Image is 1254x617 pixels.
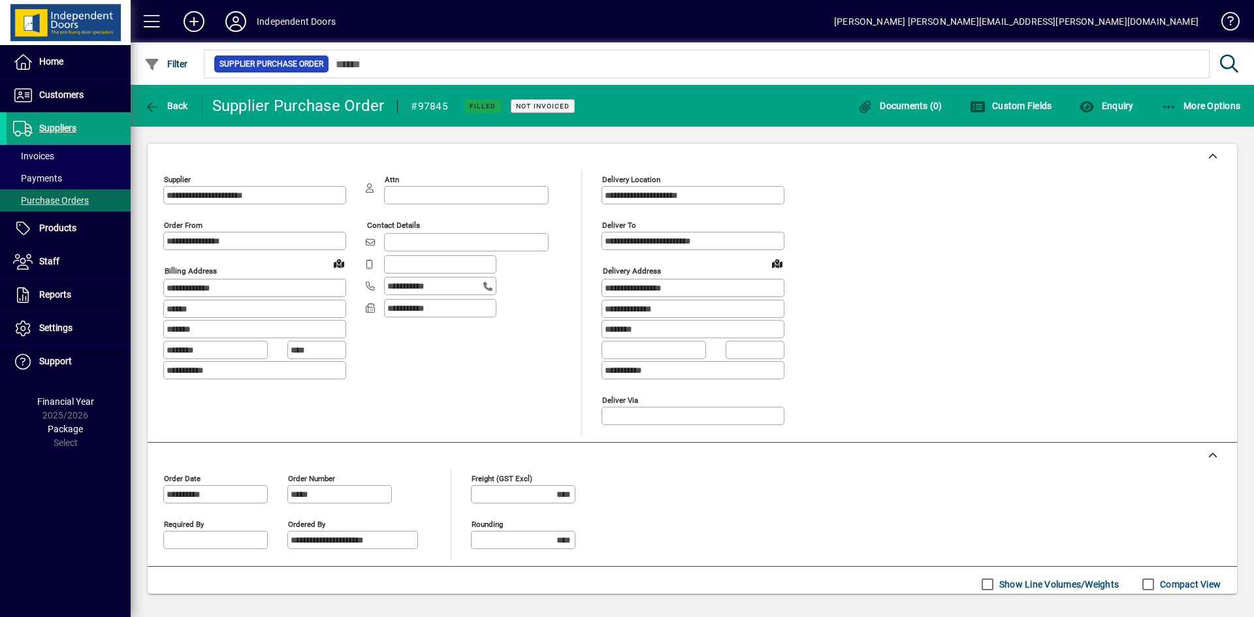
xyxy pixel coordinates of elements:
[164,473,201,483] mat-label: Order date
[470,102,496,110] span: Filled
[472,519,503,528] mat-label: Rounding
[1079,101,1133,111] span: Enquiry
[1076,94,1136,118] button: Enquiry
[39,89,84,100] span: Customers
[329,253,349,274] a: View on map
[854,94,946,118] button: Documents (0)
[144,59,188,69] span: Filter
[39,289,71,300] span: Reports
[7,345,131,378] a: Support
[164,221,202,230] mat-label: Order from
[7,279,131,311] a: Reports
[385,175,399,184] mat-label: Attn
[288,519,325,528] mat-label: Ordered by
[39,123,76,133] span: Suppliers
[13,151,54,161] span: Invoices
[997,578,1119,591] label: Show Line Volumes/Weights
[7,312,131,345] a: Settings
[411,96,448,117] div: #97845
[602,221,636,230] mat-label: Deliver To
[39,356,72,366] span: Support
[7,46,131,78] a: Home
[472,473,532,483] mat-label: Freight (GST excl)
[39,56,63,67] span: Home
[37,396,94,407] span: Financial Year
[7,245,131,278] a: Staff
[131,94,202,118] app-page-header-button: Back
[288,473,335,483] mat-label: Order number
[7,79,131,112] a: Customers
[1158,94,1244,118] button: More Options
[7,189,131,212] a: Purchase Orders
[602,395,638,404] mat-label: Deliver via
[7,167,131,189] a: Payments
[219,57,323,71] span: Supplier Purchase Order
[767,253,788,274] a: View on map
[141,94,191,118] button: Back
[7,212,131,245] a: Products
[13,173,62,183] span: Payments
[48,424,83,434] span: Package
[967,94,1055,118] button: Custom Fields
[970,101,1052,111] span: Custom Fields
[257,11,336,32] div: Independent Doors
[1212,3,1238,45] a: Knowledge Base
[858,101,942,111] span: Documents (0)
[141,52,191,76] button: Filter
[164,175,191,184] mat-label: Supplier
[173,10,215,33] button: Add
[215,10,257,33] button: Profile
[39,256,59,266] span: Staff
[13,195,89,206] span: Purchase Orders
[212,95,385,116] div: Supplier Purchase Order
[7,145,131,167] a: Invoices
[602,175,660,184] mat-label: Delivery Location
[39,223,76,233] span: Products
[1157,578,1221,591] label: Compact View
[516,102,570,110] span: Not Invoiced
[144,101,188,111] span: Back
[1161,101,1241,111] span: More Options
[164,519,204,528] mat-label: Required by
[834,11,1198,32] div: [PERSON_NAME] [PERSON_NAME][EMAIL_ADDRESS][PERSON_NAME][DOMAIN_NAME]
[39,323,72,333] span: Settings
